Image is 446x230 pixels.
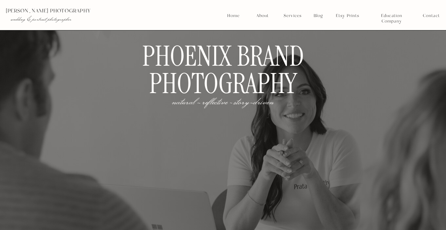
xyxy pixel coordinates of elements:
[6,8,128,14] p: [PERSON_NAME] photography
[333,13,361,19] a: Etsy Prints
[163,96,283,106] h2: natural - reflective ~ story-driven
[255,13,270,19] a: About
[227,13,240,19] a: Home
[371,13,413,19] a: Education Company
[111,43,335,100] h1: Phoenix Brand Photography
[11,16,116,22] p: wedding & portrait photographer
[281,13,304,19] a: Services
[423,13,440,19] a: Contact
[312,13,325,19] a: Blog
